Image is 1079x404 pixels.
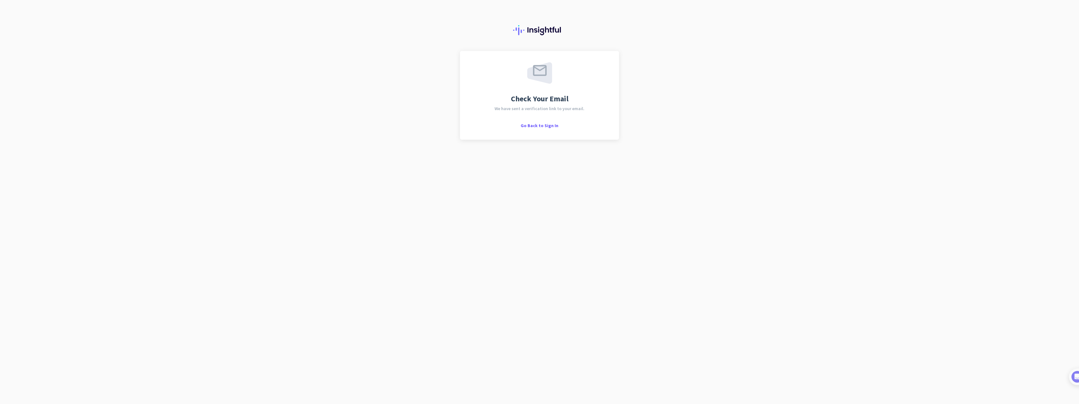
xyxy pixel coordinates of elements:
span: Check Your Email [511,95,568,103]
img: email-sent [527,62,552,84]
img: Insightful [513,25,566,35]
span: Go Back to Sign In [521,123,558,128]
span: We have sent a verification link to your email. [495,106,584,111]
